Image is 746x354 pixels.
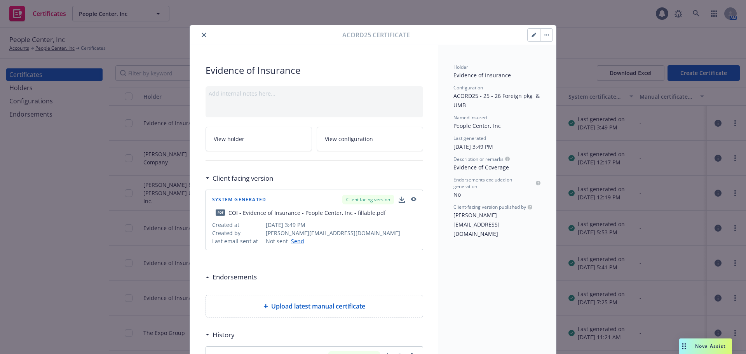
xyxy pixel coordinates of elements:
[695,343,726,349] span: Nova Assist
[213,272,257,282] h3: Endorsements
[212,237,263,245] span: Last email sent at
[206,64,423,77] span: Evidence of Insurance
[453,156,504,162] span: Description or remarks
[342,195,394,204] div: Client facing version
[266,229,417,237] span: [PERSON_NAME][EMAIL_ADDRESS][DOMAIN_NAME]
[342,30,410,40] span: Acord25 certificate
[679,338,689,354] div: Drag to move
[206,295,423,317] div: Upload latest manual certificate
[453,114,487,121] span: Named insured
[453,191,461,198] span: No
[214,135,244,143] span: View holder
[325,135,373,143] span: View configuration
[213,330,235,340] h3: History
[453,211,500,237] span: [PERSON_NAME][EMAIL_ADDRESS][DOMAIN_NAME]
[266,237,288,245] span: Not sent
[453,164,509,171] span: Evidence of Coverage
[228,209,386,217] div: COI - Evidence of Insurance - People Center, Inc - fillable.pdf
[453,122,501,129] span: People Center, Inc
[453,135,486,141] span: Last generated
[209,90,275,97] span: Add internal notes here...
[206,330,235,340] div: History
[317,127,423,151] a: View configuration
[288,237,304,245] a: Send
[206,127,312,151] a: View holder
[212,229,263,237] span: Created by
[206,173,273,183] div: Client facing version
[212,221,263,229] span: Created at
[199,30,209,40] button: close
[453,71,511,79] span: Evidence of Insurance
[216,209,225,215] span: pdf
[453,84,483,91] span: Configuration
[213,173,273,183] h3: Client facing version
[453,64,468,70] span: Holder
[453,176,534,190] span: Endorsements excluded on generation
[212,197,266,202] span: System Generated
[453,204,526,210] span: Client-facing version published by
[453,143,493,150] span: [DATE] 3:49 PM
[679,338,732,354] button: Nova Assist
[206,272,257,282] div: Endorsements
[453,92,541,109] span: ACORD25 - 25 - 26 Foreign pkg & UMB
[271,302,365,311] span: Upload latest manual certificate
[266,221,417,229] span: [DATE] 3:49 PM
